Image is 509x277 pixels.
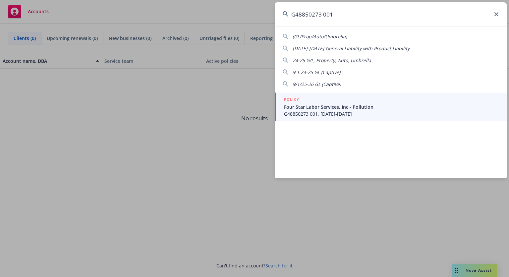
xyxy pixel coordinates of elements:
span: Four Star Labor Services, Inc - Pollution [284,103,499,110]
span: [DATE]-[DATE] General Liability with Product Liability [293,45,410,52]
span: 24-25 G/L, Property, Auto, Umbrella [293,57,371,63]
span: 9/1/25-26 GL (Captive) [293,81,341,87]
span: G48850273 001, [DATE]-[DATE] [284,110,499,117]
a: POLICYFour Star Labor Services, Inc - PollutionG48850273 001, [DATE]-[DATE] [275,93,507,121]
span: (GL/Prop/Auto/Umbrella) [293,33,347,40]
h5: POLICY [284,96,299,103]
span: 9.1.24-25 GL (Captive) [293,69,340,75]
input: Search... [275,2,507,26]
